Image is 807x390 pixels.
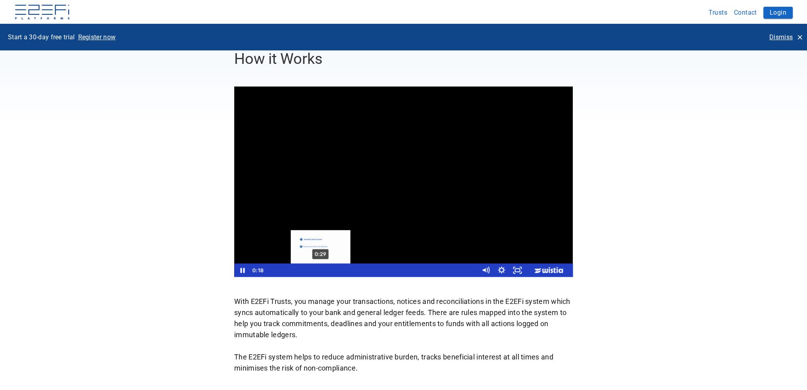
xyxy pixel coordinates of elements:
h3: How it Works [234,50,573,67]
p: Register now [78,33,116,42]
p: Start a 30-day free trial [8,33,75,42]
span: With E2EFi Trusts, you manage your transactions, notices and reconciliations in the E2EFi system ... [234,297,570,372]
button: Dismiss [766,30,805,44]
p: Dismiss [769,33,793,42]
button: Register now [75,30,119,44]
